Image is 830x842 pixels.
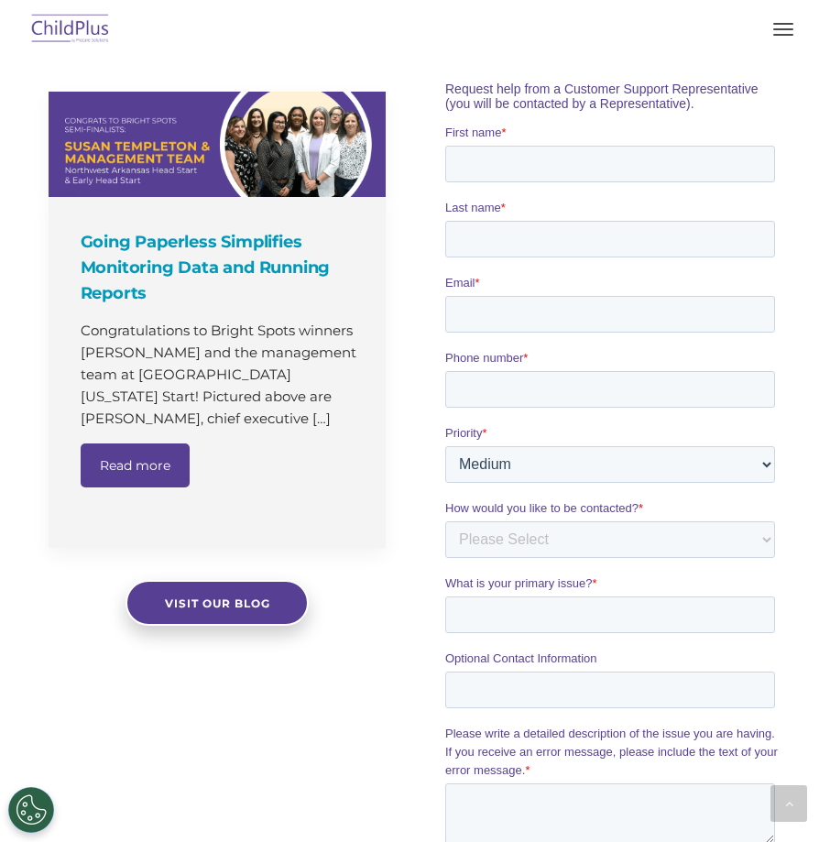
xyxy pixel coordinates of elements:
[81,443,190,487] a: Read more
[81,229,358,306] h4: Going Paperless Simplifies Monitoring Data and Running Reports
[81,320,358,430] p: Congratulations to Bright Spots winners [PERSON_NAME] and the management team at [GEOGRAPHIC_DATA...
[126,580,309,626] a: Visit our blog
[27,8,114,51] img: ChildPlus by Procare Solutions
[164,596,269,610] span: Visit our blog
